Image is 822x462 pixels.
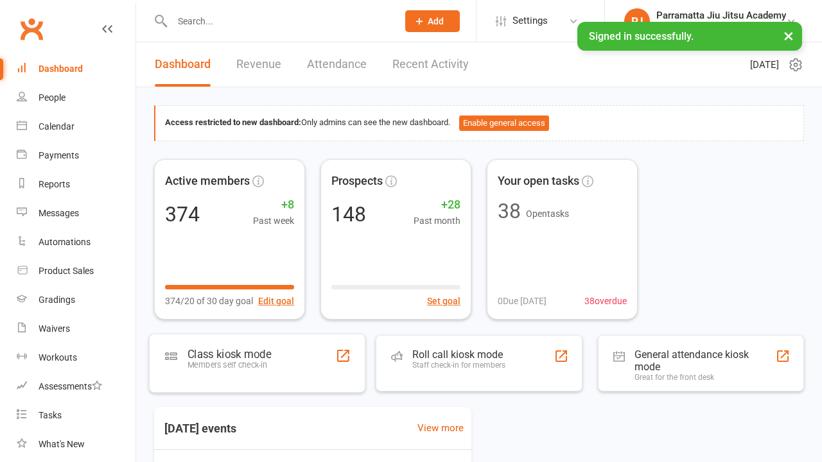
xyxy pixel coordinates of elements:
[459,116,549,131] button: Enable general access
[39,150,79,160] div: Payments
[17,286,136,314] a: Gradings
[584,294,627,308] span: 38 overdue
[624,8,650,34] div: PJ
[17,372,136,401] a: Assessments
[512,6,548,35] span: Settings
[188,347,271,360] div: Class kiosk mode
[777,22,800,49] button: ×
[656,10,786,21] div: Parramatta Jiu Jitsu Academy
[253,214,294,228] span: Past week
[39,179,70,189] div: Reports
[39,208,79,218] div: Messages
[17,314,136,343] a: Waivers
[39,439,85,449] div: What's New
[498,201,521,221] div: 38
[331,204,366,225] div: 148
[188,360,271,370] div: Members self check-in
[165,117,301,127] strong: Access restricted to new dashboard:
[427,294,460,308] button: Set goal
[39,92,66,103] div: People
[258,294,294,308] button: Edit goal
[392,42,469,87] a: Recent Activity
[331,172,383,191] span: Prospects
[17,83,136,112] a: People
[417,420,464,436] a: View more
[589,30,694,42] span: Signed in successfully.
[750,57,779,73] span: [DATE]
[17,199,136,228] a: Messages
[39,121,74,132] div: Calendar
[17,430,136,459] a: What's New
[39,266,94,276] div: Product Sales
[307,42,367,87] a: Attendance
[428,16,444,26] span: Add
[236,42,281,87] a: Revenue
[17,170,136,199] a: Reports
[165,294,253,308] span: 374/20 of 30 day goal
[17,228,136,257] a: Automations
[253,196,294,214] span: +8
[39,323,70,334] div: Waivers
[165,172,250,191] span: Active members
[526,209,569,219] span: Open tasks
[17,257,136,286] a: Product Sales
[412,361,505,370] div: Staff check-in for members
[498,172,579,191] span: Your open tasks
[165,204,200,225] div: 374
[412,348,505,361] div: Roll call kiosk mode
[634,373,776,382] div: Great for the front desk
[405,10,460,32] button: Add
[634,348,776,373] div: General attendance kiosk mode
[165,116,794,131] div: Only admins can see the new dashboard.
[498,294,547,308] span: 0 Due [DATE]
[17,401,136,430] a: Tasks
[17,112,136,141] a: Calendar
[39,381,102,391] div: Assessments
[39,295,75,305] div: Gradings
[15,13,48,45] a: Clubworx
[17,141,136,170] a: Payments
[656,21,786,33] div: Parramatta Jiu Jitsu Academy
[155,42,211,87] a: Dashboard
[17,343,136,372] a: Workouts
[154,417,247,440] h3: [DATE] events
[39,410,62,420] div: Tasks
[168,12,389,30] input: Search...
[39,237,91,247] div: Automations
[414,196,460,214] span: +28
[414,214,460,228] span: Past month
[17,55,136,83] a: Dashboard
[39,352,77,363] div: Workouts
[39,64,83,74] div: Dashboard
